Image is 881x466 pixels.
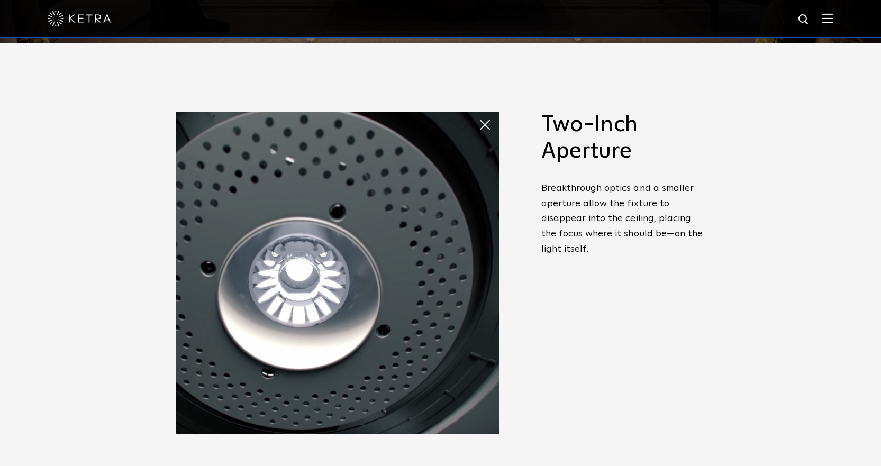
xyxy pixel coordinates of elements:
h2: Two-Inch Aperture [541,112,705,165]
p: Breakthrough optics and a smaller aperture allow the fixture to disappear into the ceiling, placi... [541,181,705,257]
img: search icon [797,13,811,26]
img: Hamburger%20Nav.svg [822,13,833,23]
img: Ketra 2 [176,112,499,434]
img: ketra-logo-2019-white [48,11,111,26]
